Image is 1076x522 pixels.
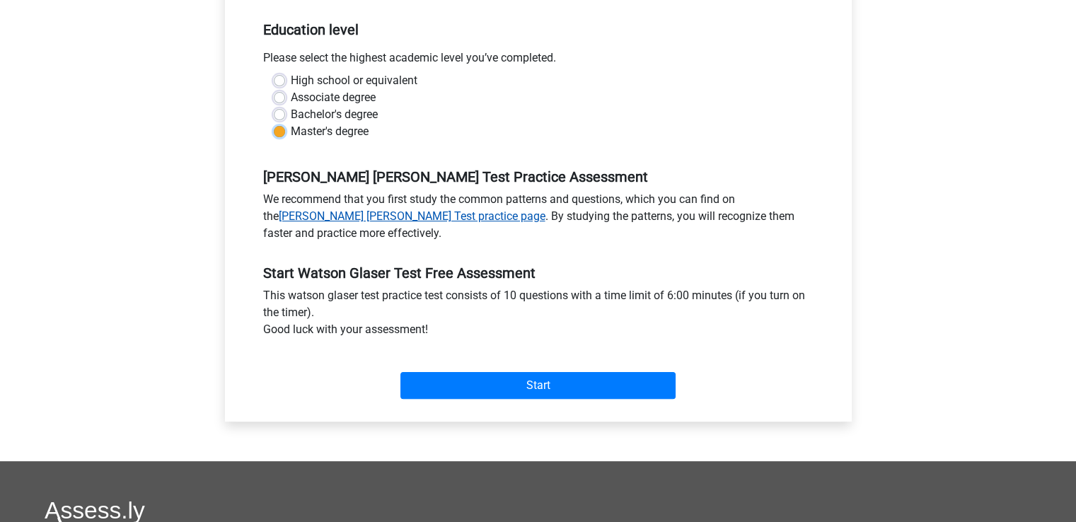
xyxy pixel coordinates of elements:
[263,16,814,44] h5: Education level
[263,265,814,282] h5: Start Watson Glaser Test Free Assessment
[400,372,676,399] input: Start
[291,89,376,106] label: Associate degree
[291,72,417,89] label: High school or equivalent
[291,106,378,123] label: Bachelor's degree
[279,209,545,223] a: [PERSON_NAME] [PERSON_NAME] Test practice page
[253,50,824,72] div: Please select the highest academic level you’ve completed.
[253,287,824,344] div: This watson glaser test practice test consists of 10 questions with a time limit of 6:00 minutes ...
[263,168,814,185] h5: [PERSON_NAME] [PERSON_NAME] Test Practice Assessment
[253,191,824,248] div: We recommend that you first study the common patterns and questions, which you can find on the . ...
[291,123,369,140] label: Master's degree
